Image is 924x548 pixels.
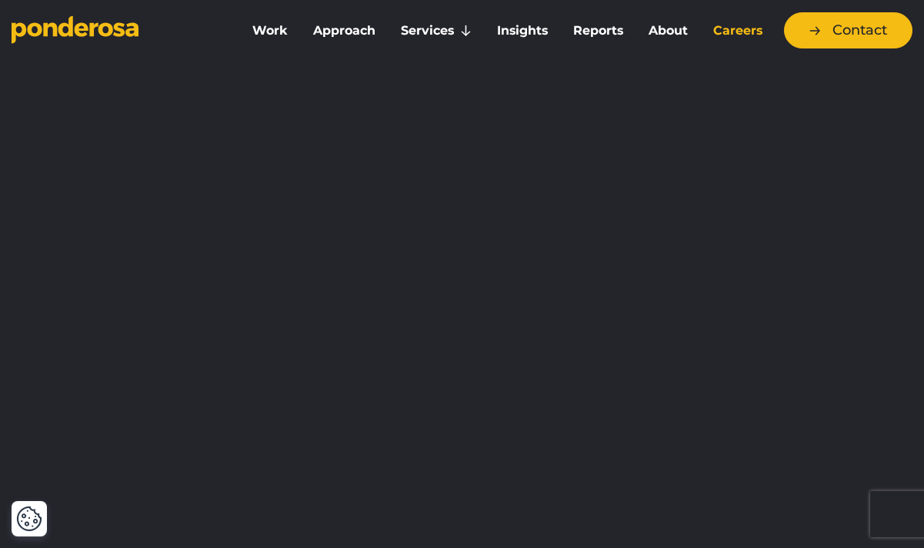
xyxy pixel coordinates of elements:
a: Go to homepage [12,15,219,46]
a: About [639,15,697,47]
button: Cookie Settings [16,506,42,532]
a: Approach [303,15,385,47]
a: Reports [563,15,632,47]
a: Services [391,15,481,47]
a: Insights [487,15,557,47]
a: Work [242,15,297,47]
img: Revisit consent button [16,506,42,532]
a: Contact [784,12,912,48]
a: Careers [703,15,772,47]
